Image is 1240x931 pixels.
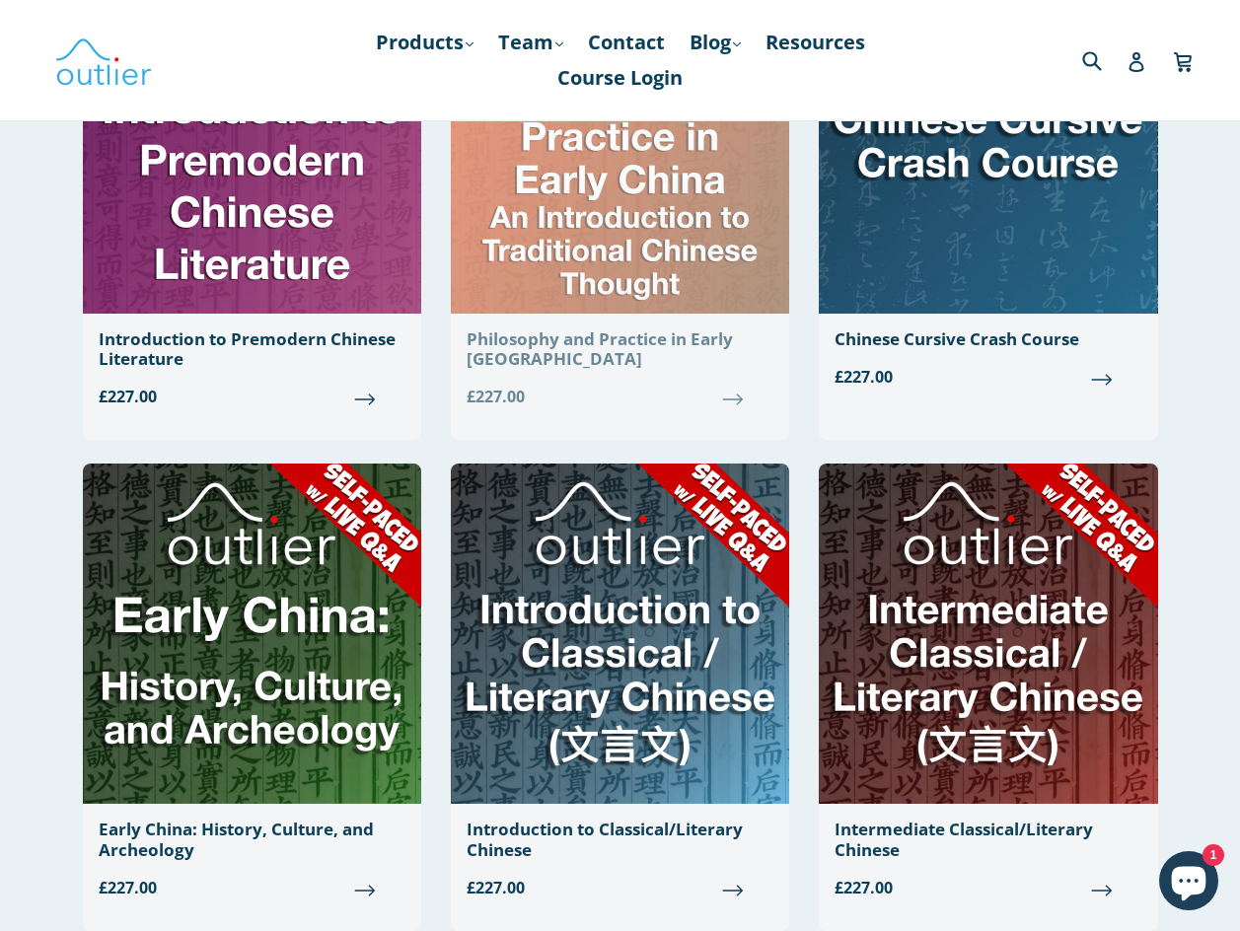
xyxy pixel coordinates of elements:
[680,25,751,60] a: Blog
[54,32,153,89] img: Outlier Linguistics
[488,25,573,60] a: Team
[467,876,773,899] span: £227.00
[835,820,1141,860] div: Intermediate Classical/Literary Chinese
[467,329,773,370] div: Philosophy and Practice in Early [GEOGRAPHIC_DATA]
[819,464,1157,915] a: Intermediate Classical/Literary Chinese £227.00
[99,820,405,860] div: Early China: History, Culture, and Archeology
[83,464,421,915] a: Early China: History, Culture, and Archeology £227.00
[1153,851,1224,915] inbox-online-store-chat: Shopify online store chat
[467,385,773,408] span: £227.00
[99,385,405,408] span: £227.00
[835,329,1141,349] div: Chinese Cursive Crash Course
[366,25,483,60] a: Products
[835,365,1141,389] span: £227.00
[756,25,875,60] a: Resources
[819,464,1157,804] img: Intermediate Classical/Literary Chinese
[99,876,405,899] span: £227.00
[578,25,675,60] a: Contact
[83,464,421,804] img: Early China: History, Culture, and Archeology
[547,60,693,96] a: Course Login
[451,464,789,804] img: Introduction to Classical/Literary Chinese
[451,464,789,915] a: Introduction to Classical/Literary Chinese £227.00
[467,820,773,860] div: Introduction to Classical/Literary Chinese
[835,876,1141,899] span: £227.00
[99,329,405,370] div: Introduction to Premodern Chinese Literature
[1077,39,1131,80] input: Search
